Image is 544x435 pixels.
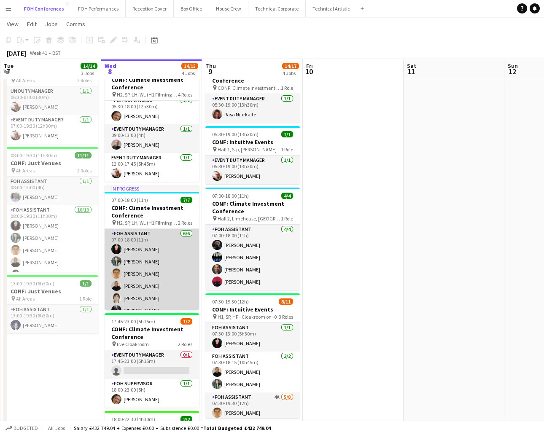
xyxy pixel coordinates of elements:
[74,425,271,431] div: Salary £432 749.04 + Expenses £0.00 + Subsistence £0.00 =
[105,313,199,408] app-job-card: 17:45-23:00 (5h15m)1/2CONF: Climate Investment Conference Eve Cloakroom2 RolesEvent Duty Manager0...
[7,49,26,57] div: [DATE]
[205,138,300,146] h3: CONF: Intuitive Events
[4,62,13,70] span: Tue
[178,91,192,98] span: 4 Roles
[212,298,249,305] span: 07:30-19:30 (12h)
[3,19,22,30] a: View
[4,57,98,144] div: 06:30-19:30 (13h)2/2CONF: Just Venues All Areas2 RolesUN Duty Manager1/106:30-07:00 (30m)[PERSON_...
[77,77,92,83] span: 2 Roles
[77,167,92,174] span: 2 Roles
[16,295,35,302] span: All Areas
[13,425,38,431] span: Budgeted
[178,220,192,226] span: 2 Roles
[205,323,300,352] app-card-role: FOH Assistant1/107:30-13:00 (5h30m)[PERSON_NAME]
[52,50,61,56] div: BST
[16,167,35,174] span: All Areas
[4,287,98,295] h3: CONF: Just Venues
[205,188,300,290] app-job-card: 07:00-18:00 (11h)4/4CONF: Climate Investment Conference Hall 2, Limehouse, [GEOGRAPHIC_DATA]1 Rol...
[27,20,37,28] span: Edit
[16,77,35,83] span: All Areas
[105,229,199,319] app-card-role: FOH Assistant6/607:00-18:00 (11h)[PERSON_NAME][PERSON_NAME][PERSON_NAME][PERSON_NAME][PERSON_NAME...
[205,306,300,313] h3: CONF: Intuitive Events
[205,200,300,215] h3: CONF: Climate Investment Conference
[4,115,98,144] app-card-role: Event Duty Manager1/107:00-19:30 (12h30m)[PERSON_NAME]
[81,63,97,69] span: 14/14
[218,85,281,91] span: CONF: Climate Investment Conference
[205,293,300,418] app-job-card: 07:30-19:30 (12h)8/11CONF: Intuitive Events H1, SP, HF - Cloakroom on -03 RolesFOH Assistant1/107...
[17,0,71,17] button: FOH Conferences
[111,416,155,422] span: 18:00-22:30 (4h30m)
[28,50,49,56] span: Week 41
[180,416,192,422] span: 2/2
[7,20,19,28] span: View
[105,153,199,182] app-card-role: Event Duty Manager1/112:00-17:45 (5h45m)[PERSON_NAME]
[406,67,416,76] span: 11
[205,57,300,123] app-job-card: 05:30-19:00 (13h30m)1/1CONF: Climate Investment Conference CONF: Climate Investment Conference1 R...
[281,146,293,153] span: 1 Role
[105,185,199,310] app-job-card: In progress07:00-18:00 (11h)7/7CONF: Climate Investment Conference H2, SP, LH, WL (H1 Filming onl...
[105,62,116,70] span: Wed
[63,19,89,30] a: Comms
[105,57,199,182] app-job-card: In progress05:00-18:00 (13h)4/4CONF: Climate Investment Conference H2, SP, LH, WL (H1 Filming onl...
[218,215,281,222] span: Hall 2, Limehouse, [GEOGRAPHIC_DATA]
[111,197,148,203] span: 07:00-18:00 (11h)
[306,0,357,17] button: Technical Artistic
[212,131,259,137] span: 05:30-19:00 (13h30m)
[205,156,300,184] app-card-role: Event Duty Manager1/105:30-19:00 (13h30m)[PERSON_NAME]
[281,193,293,199] span: 4/4
[117,341,149,347] span: Eve Cloakroom
[212,193,249,199] span: 07:00-18:00 (11h)
[71,0,126,17] button: FOH Performances
[105,124,199,153] app-card-role: Event Duty Manager1/109:00-13:00 (4h)[PERSON_NAME]
[4,147,98,272] app-job-card: 08:00-19:30 (11h30m)11/11CONF: Just Venues All Areas2 RolesFOH Assistant1/108:00-12:00 (4h)[PERSO...
[203,425,271,431] span: Total Budgeted £432 749.04
[218,146,277,153] span: Hall 1, Stp, [PERSON_NAME]
[181,63,198,69] span: 14/15
[178,341,192,347] span: 2 Roles
[4,177,98,205] app-card-role: FOH Assistant1/108:00-12:00 (4h)[PERSON_NAME]
[80,280,92,287] span: 1/1
[306,62,313,70] span: Fri
[46,425,67,431] span: All jobs
[281,131,293,137] span: 1/1
[281,215,293,222] span: 1 Role
[3,67,13,76] span: 7
[105,325,199,341] h3: CONF: Climate Investment Conference
[11,280,54,287] span: 13:00-19:30 (6h30m)
[105,76,199,91] h3: CONF: Climate Investment Conference
[506,67,518,76] span: 12
[281,85,293,91] span: 1 Role
[180,197,192,203] span: 7/7
[24,19,40,30] a: Edit
[282,63,299,69] span: 14/17
[105,96,199,124] app-card-role: FOH Supervisor1/105:30-18:00 (12h30m)[PERSON_NAME]
[218,314,277,320] span: H1, SP, HF - Cloakroom on -0
[209,0,248,17] button: House Crew
[105,379,199,408] app-card-role: FOH Supervisor1/118:00-23:00 (5h)[PERSON_NAME]
[117,91,178,98] span: H2, SP, LH, WL (H1 Filming only)
[205,62,216,70] span: Thu
[407,62,416,70] span: Sat
[205,126,300,184] app-job-card: 05:30-19:00 (13h30m)1/1CONF: Intuitive Events Hall 1, Stp, [PERSON_NAME]1 RoleEvent Duty Manager1...
[4,275,98,333] app-job-card: 13:00-19:30 (6h30m)1/1CONF: Just Venues All Areas1 RoleFOH Assistant1/113:00-19:30 (6h30m)[PERSON...
[42,19,61,30] a: Jobs
[79,295,92,302] span: 1 Role
[105,185,199,192] div: In progress
[4,305,98,333] app-card-role: FOH Assistant1/113:00-19:30 (6h30m)[PERSON_NAME]
[279,298,293,305] span: 8/11
[66,20,85,28] span: Comms
[4,159,98,167] h3: CONF: Just Venues
[205,225,300,290] app-card-role: FOH Assistant4/407:00-18:00 (11h)[PERSON_NAME][PERSON_NAME][PERSON_NAME][PERSON_NAME]
[174,0,209,17] button: Box Office
[248,0,306,17] button: Technical Corporate
[182,70,198,76] div: 4 Jobs
[105,204,199,219] h3: CONF: Climate Investment Conference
